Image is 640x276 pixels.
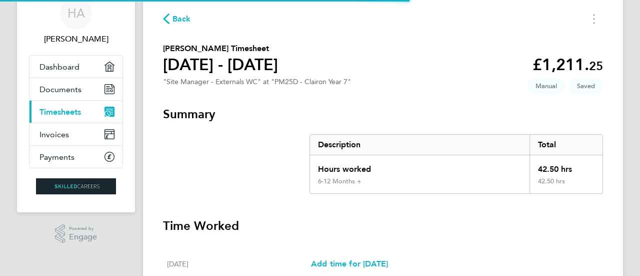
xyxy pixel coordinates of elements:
span: Haroon Ahmed [29,33,123,45]
h1: [DATE] - [DATE] [163,55,278,75]
a: Invoices [29,123,122,145]
div: 6-12 Months + [318,177,361,185]
img: skilledcareers-logo-retina.png [36,178,116,194]
span: HA [67,7,85,20]
div: "Site Manager - Externals WC" at "PM25D - Clairon Year 7" [163,78,351,86]
a: Documents [29,78,122,100]
a: Dashboard [29,56,122,78]
span: 25 [589,59,603,73]
a: Payments [29,146,122,168]
span: Dashboard [39,62,79,72]
a: Powered byEngage [55,224,97,243]
div: 42.50 hrs [529,155,602,177]
a: Timesheets [29,101,122,123]
span: Powered by [69,224,97,233]
button: Timesheets Menu [585,11,603,27]
a: Add time for [DATE] [311,258,388,270]
div: Summary [309,134,603,194]
div: 42.50 hrs [529,177,602,193]
span: Documents [39,85,81,94]
div: Hours worked [310,155,529,177]
button: Back [163,13,191,25]
span: Invoices [39,130,69,139]
div: Description [310,135,529,155]
h2: [PERSON_NAME] Timesheet [163,43,278,55]
span: Engage [69,233,97,241]
app-decimal: £1,211. [532,55,603,74]
a: Go to home page [29,178,123,194]
span: Back [172,13,191,25]
span: Timesheets [39,107,81,117]
h3: Time Worked [163,218,603,234]
div: Total [529,135,602,155]
span: This timesheet is Saved. [569,78,603,94]
span: Add time for [DATE] [311,259,388,268]
span: This timesheet was manually created. [527,78,565,94]
span: Payments [39,152,74,162]
div: [DATE] [167,258,311,270]
h3: Summary [163,106,603,122]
